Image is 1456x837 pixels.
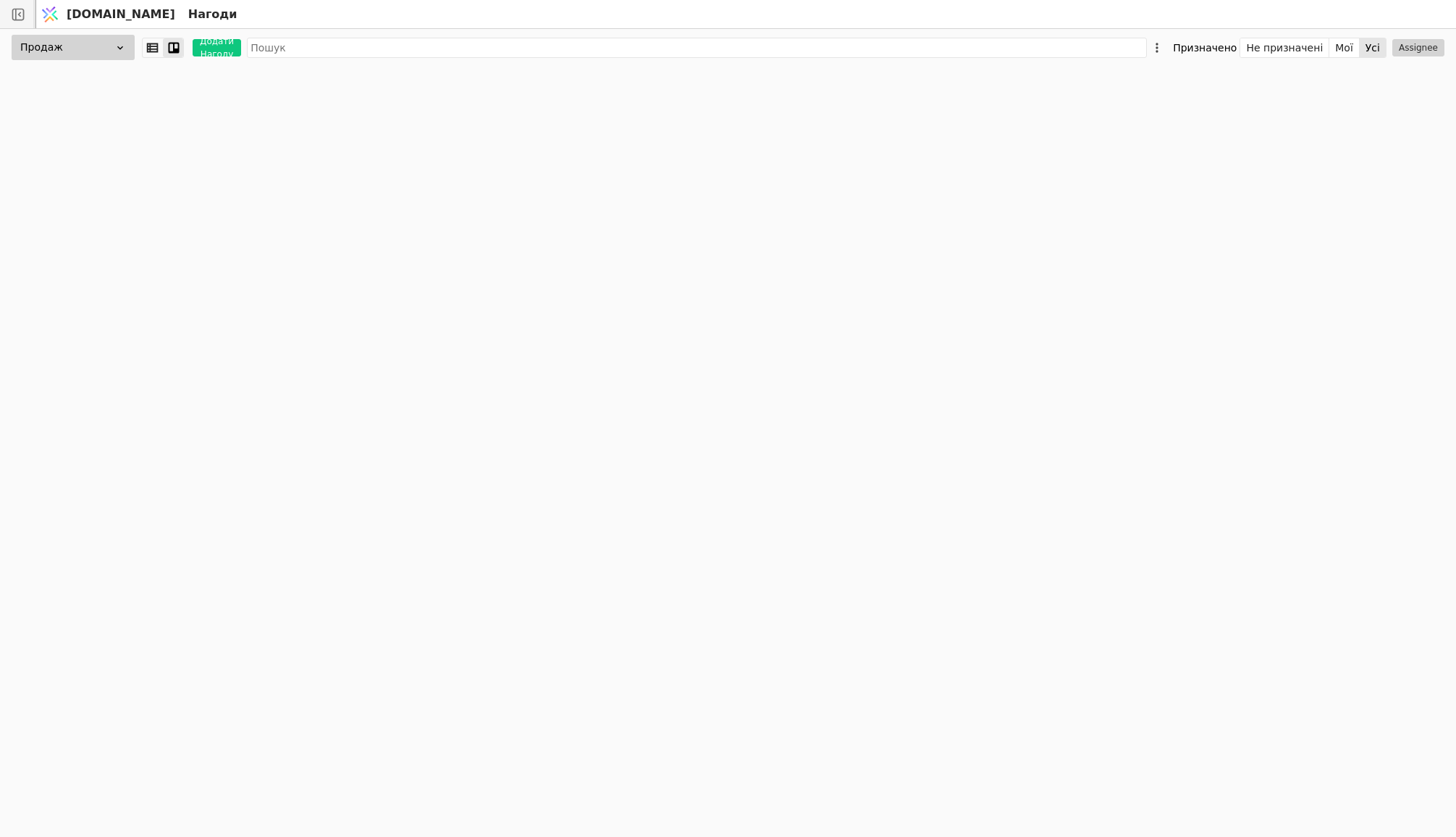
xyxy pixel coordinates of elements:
button: Усі [1360,38,1386,58]
span: [DOMAIN_NAME] [67,6,175,23]
input: Пошук [247,38,1147,58]
h2: Нагоди [182,6,237,23]
button: Assignee [1392,39,1444,56]
a: Додати Нагоду [184,39,241,56]
button: Не призначені [1240,38,1329,58]
button: Мої [1329,38,1360,58]
img: Logo [39,1,61,28]
div: Продаж [12,35,135,60]
button: Додати Нагоду [193,39,241,56]
a: [DOMAIN_NAME] [36,1,182,28]
div: Призначено [1173,38,1237,58]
